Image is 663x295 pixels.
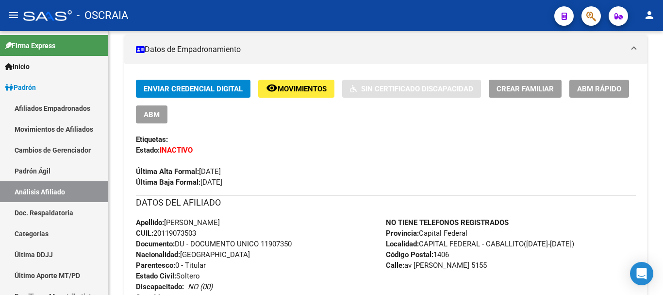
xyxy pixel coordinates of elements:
strong: NO TIENE TELEFONOS REGISTRADOS [386,218,509,227]
div: Open Intercom Messenger [630,262,653,285]
span: [DATE] [136,178,222,187]
span: Padrón [5,82,36,93]
span: 0 - Titular [136,261,206,270]
span: ABM Rápido [577,85,621,93]
mat-expansion-panel-header: Datos de Empadronamiento [124,35,647,64]
button: Crear Familiar [489,80,562,98]
mat-icon: remove_red_eye [266,82,278,94]
strong: Última Alta Formal: [136,167,199,176]
span: Sin Certificado Discapacidad [361,85,473,93]
span: [DATE] [136,167,221,176]
span: ABM [144,110,160,119]
button: Movimientos [258,80,334,98]
strong: Estado: [136,146,160,155]
span: 20119073503 [136,229,196,238]
strong: Calle: [386,261,404,270]
mat-icon: person [644,9,655,21]
span: [GEOGRAPHIC_DATA] [136,250,250,259]
strong: Localidad: [386,240,419,248]
span: av [PERSON_NAME] 5155 [386,261,487,270]
strong: Última Baja Formal: [136,178,200,187]
mat-icon: menu [8,9,19,21]
button: ABM [136,105,167,123]
i: NO (00) [188,282,213,291]
span: Soltero [136,272,200,280]
strong: CUIL: [136,229,153,238]
strong: INACTIVO [160,146,193,155]
span: 1406 [386,250,449,259]
h3: DATOS DEL AFILIADO [136,196,636,209]
span: Movimientos [278,85,327,93]
span: Crear Familiar [497,85,554,93]
mat-panel-title: Datos de Empadronamiento [136,44,624,55]
strong: Código Postal: [386,250,433,259]
strong: Apellido: [136,218,164,227]
span: CAPITAL FEDERAL - CABALLITO([DATE]-[DATE]) [386,240,574,248]
span: Capital Federal [386,229,467,238]
strong: Etiquetas: [136,135,168,144]
strong: Discapacitado: [136,282,184,291]
strong: Parentesco: [136,261,175,270]
strong: Nacionalidad: [136,250,180,259]
button: Sin Certificado Discapacidad [342,80,481,98]
button: Enviar Credencial Digital [136,80,250,98]
span: Inicio [5,61,30,72]
button: ABM Rápido [569,80,629,98]
span: [PERSON_NAME] [136,218,220,227]
span: Firma Express [5,40,55,51]
span: Enviar Credencial Digital [144,85,243,93]
span: - OSCRAIA [77,5,128,26]
strong: Documento: [136,240,175,248]
span: DU - DOCUMENTO UNICO 11907350 [136,240,292,248]
strong: Estado Civil: [136,272,176,280]
strong: Provincia: [386,229,419,238]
